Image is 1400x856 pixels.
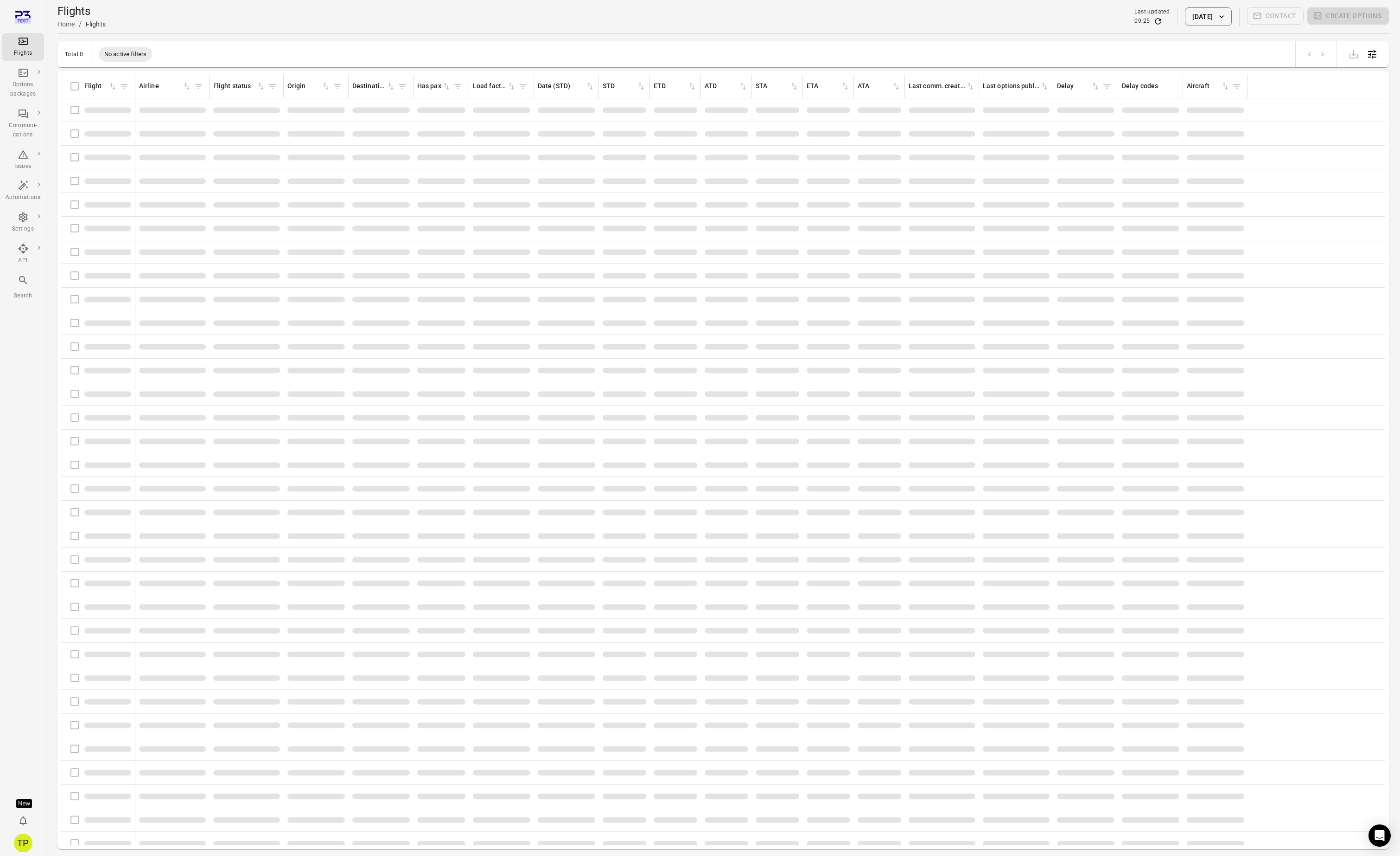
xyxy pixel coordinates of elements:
span: Filter by delay [1100,79,1114,93]
div: Sort by origin in ascending order [287,81,331,91]
span: Filter by has pax [451,79,465,93]
a: Issues [2,146,44,174]
span: Filter by origin [331,79,344,93]
div: TP [14,834,32,852]
div: Sort by ETD in ascending order [654,81,697,91]
span: Filter by flight [117,79,131,93]
span: Please make a selection to create an option package [1307,7,1389,26]
button: Tómas Páll Máté [10,830,36,856]
button: Refresh data [1153,17,1163,26]
a: Settings [2,209,44,237]
button: Notifications [14,811,32,830]
span: Filter by flight status [266,79,280,93]
span: Please make a selection to export [1344,49,1363,58]
a: Communi-cations [2,105,44,142]
div: Sort by aircraft in ascending order [1187,81,1230,91]
div: API [6,256,40,265]
div: Sort by airline in ascending order [139,81,191,91]
nav: pagination navigation [1303,48,1329,60]
div: Sort by flight in ascending order [84,81,117,91]
a: API [2,240,44,268]
a: Options packages [2,64,44,102]
div: Sort by ATA in ascending order [858,81,901,91]
a: Flights [2,33,44,61]
div: Tooltip anchor [16,799,32,808]
div: Sort by destination in ascending order [352,81,395,91]
span: No active filters [99,50,153,59]
h1: Flights [57,4,106,19]
div: Flights [6,49,40,58]
div: Flights [86,19,106,29]
div: Sort by delay in ascending order [1057,81,1100,91]
div: Total 0 [65,51,83,58]
div: Issues [6,162,40,171]
nav: Breadcrumbs [57,19,106,30]
a: Home [57,20,75,28]
div: Communi-cations [6,121,40,140]
div: Sort by last options package published in ascending order [983,81,1049,91]
div: Sort by load factor in ascending order [473,81,516,91]
div: Open Intercom Messenger [1368,824,1391,847]
li: / [79,19,82,30]
div: Automations [6,193,40,202]
div: Sort by flight status in ascending order [213,81,266,91]
div: Last updated [1134,7,1170,17]
div: 09:25 [1134,17,1150,26]
button: [DATE] [1185,7,1231,26]
span: Filter by destination [395,79,409,93]
a: Automations [2,177,44,205]
div: Delay codes [1122,81,1179,91]
div: Sort by ETA in ascending order [807,81,850,91]
button: Search [2,272,44,303]
div: Sort by date (STD) in ascending order [538,81,595,91]
span: Please make a selection to create communications [1247,7,1304,26]
div: Settings [6,225,40,234]
div: Options packages [6,80,40,99]
div: Sort by has pax in ascending order [417,81,451,91]
div: Sort by STD in ascending order [603,81,646,91]
button: Open table configuration [1363,45,1381,64]
div: Sort by ATD in ascending order [705,81,748,91]
span: Filter by aircraft [1230,79,1244,93]
span: Filter by load factor [516,79,530,93]
div: Sort by STA in ascending order [756,81,799,91]
span: Filter by airline [191,79,205,93]
div: Sort by last communication created in ascending order [909,81,975,91]
div: Search [6,291,40,301]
